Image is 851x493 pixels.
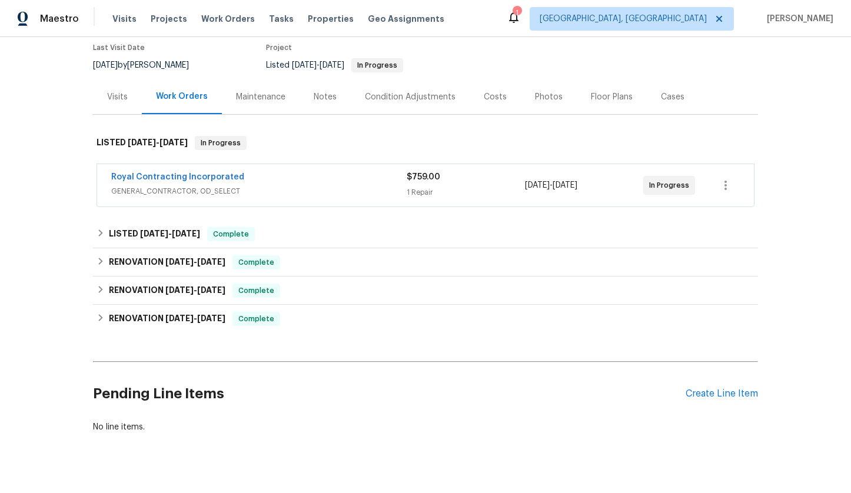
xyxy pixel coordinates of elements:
span: [DATE] [553,181,577,189]
div: Costs [484,91,507,103]
div: Cases [661,91,684,103]
span: - [165,286,225,294]
span: In Progress [353,62,402,69]
div: 1 [513,7,521,19]
span: [DATE] [197,314,225,322]
span: Listed [266,61,403,69]
span: [DATE] [525,181,550,189]
span: [DATE] [197,258,225,266]
span: [DATE] [172,229,200,238]
span: - [525,179,577,191]
div: Condition Adjustments [365,91,456,103]
a: Royal Contracting Incorporated [111,173,244,181]
span: [DATE] [197,286,225,294]
h6: RENOVATION [109,284,225,298]
div: Work Orders [156,91,208,102]
span: - [140,229,200,238]
span: GENERAL_CONTRACTOR, OD_SELECT [111,185,407,197]
span: Complete [234,285,279,297]
span: [PERSON_NAME] [762,13,833,25]
span: In Progress [649,179,694,191]
div: 1 Repair [407,186,525,198]
span: Visits [112,13,137,25]
div: Maintenance [236,91,285,103]
span: Complete [208,228,254,240]
div: Create Line Item [686,388,758,399]
div: Visits [107,91,128,103]
span: Properties [308,13,354,25]
span: Geo Assignments [368,13,444,25]
span: [DATE] [165,286,194,294]
span: [DATE] [159,138,188,146]
div: Photos [535,91,563,103]
h6: LISTED [109,227,200,241]
span: [DATE] [128,138,156,146]
span: - [292,61,344,69]
div: by [PERSON_NAME] [93,58,203,72]
span: - [165,258,225,266]
span: Maestro [40,13,79,25]
span: [DATE] [165,314,194,322]
div: LISTED [DATE]-[DATE]Complete [93,220,758,248]
span: $759.00 [407,173,440,181]
div: RENOVATION [DATE]-[DATE]Complete [93,277,758,305]
span: [DATE] [292,61,317,69]
span: [DATE] [320,61,344,69]
div: RENOVATION [DATE]-[DATE]Complete [93,305,758,333]
h2: Pending Line Items [93,367,686,421]
span: - [165,314,225,322]
span: Complete [234,257,279,268]
div: Floor Plans [591,91,633,103]
span: Project [266,44,292,51]
div: RENOVATION [DATE]-[DATE]Complete [93,248,758,277]
div: Notes [314,91,337,103]
h6: RENOVATION [109,312,225,326]
h6: LISTED [97,136,188,150]
span: [GEOGRAPHIC_DATA], [GEOGRAPHIC_DATA] [540,13,707,25]
span: - [128,138,188,146]
span: Tasks [269,15,294,23]
span: Complete [234,313,279,325]
span: [DATE] [140,229,168,238]
span: Projects [151,13,187,25]
span: Last Visit Date [93,44,145,51]
div: No line items. [93,421,758,433]
h6: RENOVATION [109,255,225,269]
span: [DATE] [93,61,118,69]
div: LISTED [DATE]-[DATE]In Progress [93,124,758,162]
span: In Progress [196,137,245,149]
span: [DATE] [165,258,194,266]
span: Work Orders [201,13,255,25]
